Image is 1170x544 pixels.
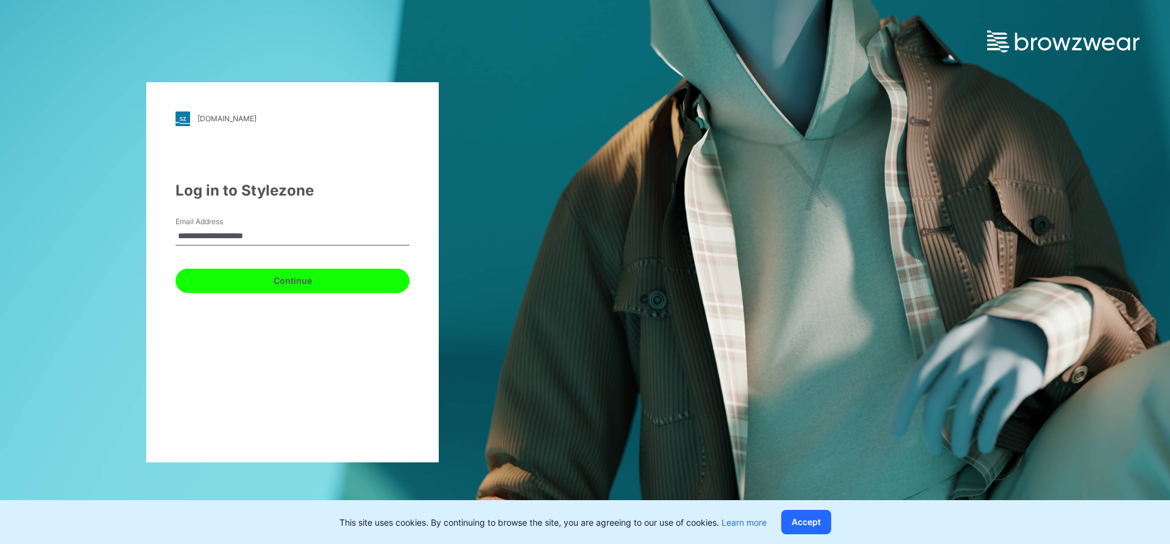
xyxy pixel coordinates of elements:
[175,111,409,126] a: [DOMAIN_NAME]
[197,114,257,123] div: [DOMAIN_NAME]
[175,269,409,293] button: Continue
[175,180,409,202] div: Log in to Stylezone
[721,517,767,528] a: Learn more
[339,516,767,529] p: This site uses cookies. By continuing to browse the site, you are agreeing to our use of cookies.
[781,510,831,534] button: Accept
[175,216,261,227] label: Email Address
[175,111,190,126] img: stylezone-logo.562084cfcfab977791bfbf7441f1a819.svg
[987,30,1140,52] img: browzwear-logo.e42bd6dac1945053ebaf764b6aa21510.svg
